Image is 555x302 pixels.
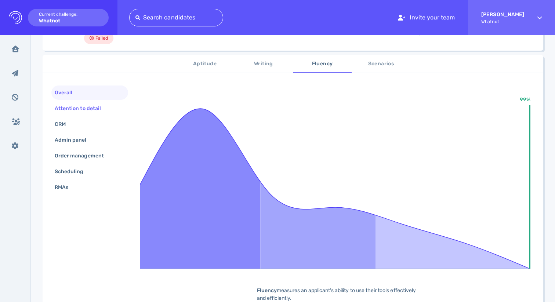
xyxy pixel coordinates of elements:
div: CRM [53,119,75,130]
span: Scenarios [356,59,406,69]
span: Fluency [297,59,347,69]
b: Fluency [257,287,277,294]
span: Failed [95,34,108,43]
span: Aptitude [180,59,230,69]
div: Scheduling [53,166,92,177]
span: Whatnot [481,19,524,24]
div: Admin panel [53,135,95,145]
div: Order management [53,150,113,161]
strong: [PERSON_NAME] [481,11,524,18]
text: 99% [520,97,530,103]
div: measures an applicant's ability to use their tools effectively and efficiently. [246,287,429,302]
div: Overall [53,87,81,98]
div: Attention to detail [53,103,110,114]
span: Writing [239,59,289,69]
div: RMAs [53,182,77,193]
